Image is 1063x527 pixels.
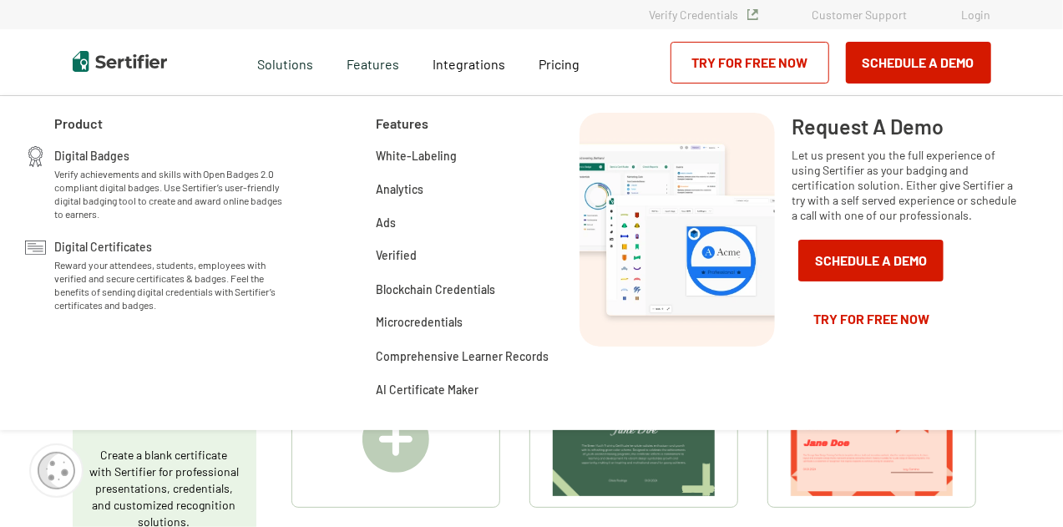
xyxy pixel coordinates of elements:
a: Microcredentials [376,313,463,330]
a: Comprehensive Learner Records [376,347,549,363]
span: Request A Demo [792,113,944,139]
a: Integrations [433,52,505,73]
a: Digital CertificatesReward your attendees, students, employees with verified and secure certifica... [54,237,290,312]
img: Orange New Design Training Certificate Template [791,382,953,496]
iframe: Chat Widget [979,447,1063,527]
a: Digital BadgesVerify achievements and skills with Open Badges 2.0 compliant digital badges. Use S... [54,146,290,220]
span: Let us present you the full experience of using Sertifier as your badging and certification solut... [792,148,1021,223]
span: Features [376,113,428,134]
span: Digital Certificates [54,237,152,254]
a: AI Certificate Maker [376,380,478,397]
button: Schedule a Demo [846,42,991,84]
img: Cookie Popup Icon [38,452,75,489]
span: Integrations [433,56,505,72]
img: Green Youth Training Certificate Template [553,382,715,496]
a: Verified [376,246,417,263]
span: Features [347,52,399,73]
a: Pricing [539,52,580,73]
img: Verified [747,9,758,20]
a: Try for Free Now [671,42,829,84]
span: Pricing [539,56,580,72]
img: Request A Demo [580,113,775,347]
a: Blockchain Credentials [376,280,495,296]
a: White-Labeling [376,146,457,163]
span: Digital Badges [54,146,129,163]
img: Digital Certificates Icon [25,237,46,258]
a: Ads [376,213,396,230]
span: Microcredentials [376,312,463,332]
a: Login [962,8,991,22]
span: Solutions [257,52,313,73]
a: Verify Credentials [650,8,758,22]
span: Product [54,113,103,134]
img: Sertifier | Digital Credentialing Platform [73,51,167,72]
a: Customer Support [812,8,908,22]
span: Reward your attendees, students, employees with verified and secure certificates & badges. Feel t... [54,258,290,312]
a: Try for Free Now [792,298,950,340]
img: Digital Badges Icon [25,146,46,167]
a: Analytics [376,180,423,196]
span: Verified [376,246,417,265]
span: Verify achievements and skills with Open Badges 2.0 compliant digital badges. Use Sertifier’s use... [54,167,290,220]
img: Create A Blank Certificate [362,406,429,473]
